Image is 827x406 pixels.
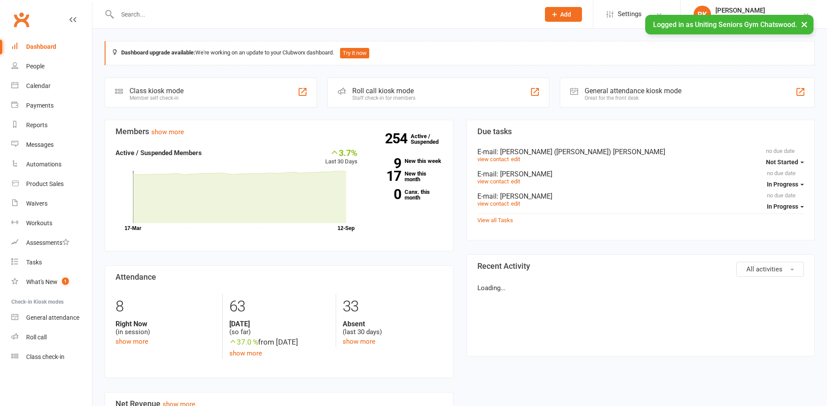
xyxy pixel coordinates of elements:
div: (in session) [116,320,216,336]
div: RK [694,6,711,23]
div: Waivers [26,200,48,207]
button: × [796,15,812,34]
div: Reports [26,122,48,129]
strong: 254 [385,132,411,145]
h3: Attendance [116,273,442,281]
div: Roll call [26,334,47,341]
div: People [26,63,44,70]
a: 0Canx. this month [371,189,442,200]
a: Dashboard [11,37,92,57]
a: Tasks [11,253,92,272]
span: All activities [746,265,783,273]
div: 3.7% [325,148,357,157]
a: What's New1 [11,272,92,292]
a: Workouts [11,213,92,233]
div: Payments [26,102,54,109]
a: General attendance kiosk mode [11,308,92,328]
button: In Progress [767,176,804,192]
div: Workouts [26,220,52,227]
a: show more [116,338,148,345]
a: Messages [11,135,92,155]
strong: [DATE] [229,320,329,328]
div: Calendar [26,82,51,89]
div: 33 [343,294,442,320]
a: Calendar [11,76,92,96]
span: 37.0 % [229,338,258,346]
div: Class check-in [26,353,65,360]
button: In Progress [767,199,804,214]
div: E-mail [477,192,804,200]
strong: Active / Suspended Members [116,149,202,157]
a: view contact [477,200,509,207]
a: show more [151,128,184,136]
div: Great for the front desk [585,95,681,101]
span: In Progress [767,203,798,210]
div: 8 [116,294,216,320]
span: In Progress [767,181,798,188]
div: (so far) [229,320,329,336]
a: 254Active / Suspended [411,127,449,151]
input: Search... [115,8,534,20]
button: Add [545,7,582,22]
h3: Members [116,127,442,136]
a: View all Tasks [477,217,513,223]
a: show more [229,349,262,357]
strong: 0 [371,188,401,201]
button: Try it now [340,48,369,58]
span: : [PERSON_NAME] [497,170,552,178]
div: Messages [26,141,54,148]
h3: Recent Activity [477,262,804,271]
p: Loading... [477,283,804,293]
a: Reports [11,115,92,135]
div: Automations [26,161,61,168]
div: E-mail [477,148,804,156]
a: Assessments [11,233,92,253]
span: Not Started [766,159,798,166]
span: Logged in as Uniting Seniors Gym Chatswood. [653,20,797,29]
button: Not Started [766,154,804,170]
div: Last 30 Days [325,148,357,166]
div: Uniting Seniors Gym Chatswood [715,14,803,22]
span: Settings [618,4,642,24]
a: view contact [477,178,509,185]
span: 1 [62,277,69,285]
a: Roll call [11,328,92,347]
span: : [PERSON_NAME] [497,192,552,200]
strong: 17 [371,169,401,183]
strong: Dashboard upgrade available: [121,49,195,56]
a: People [11,57,92,76]
div: What's New [26,278,58,285]
span: : [PERSON_NAME] ([PERSON_NAME]) [PERSON_NAME] [497,148,665,156]
div: [PERSON_NAME] [715,7,803,14]
div: Product Sales [26,180,64,187]
div: Class kiosk mode [129,87,184,95]
div: Assessments [26,239,69,246]
a: 9New this week [371,158,442,164]
div: General attendance kiosk mode [585,87,681,95]
a: Clubworx [10,9,32,30]
strong: Right Now [116,320,216,328]
div: General attendance [26,314,79,321]
div: E-mail [477,170,804,178]
div: 63 [229,294,329,320]
div: Dashboard [26,43,56,50]
div: (last 30 days) [343,320,442,336]
a: Class kiosk mode [11,347,92,367]
div: Roll call kiosk mode [352,87,415,95]
a: view contact [477,156,509,162]
h3: Due tasks [477,127,804,136]
a: show more [343,338,375,345]
a: edit [511,200,520,207]
a: edit [511,178,520,185]
a: Product Sales [11,174,92,194]
div: from [DATE] [229,336,329,348]
strong: 9 [371,157,401,170]
button: All activities [736,262,804,277]
div: Staff check-in for members [352,95,415,101]
a: Automations [11,155,92,174]
a: Payments [11,96,92,115]
div: Member self check-in [129,95,184,101]
div: We're working on an update to your Clubworx dashboard. [105,41,815,65]
span: Add [560,11,571,18]
a: edit [511,156,520,162]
